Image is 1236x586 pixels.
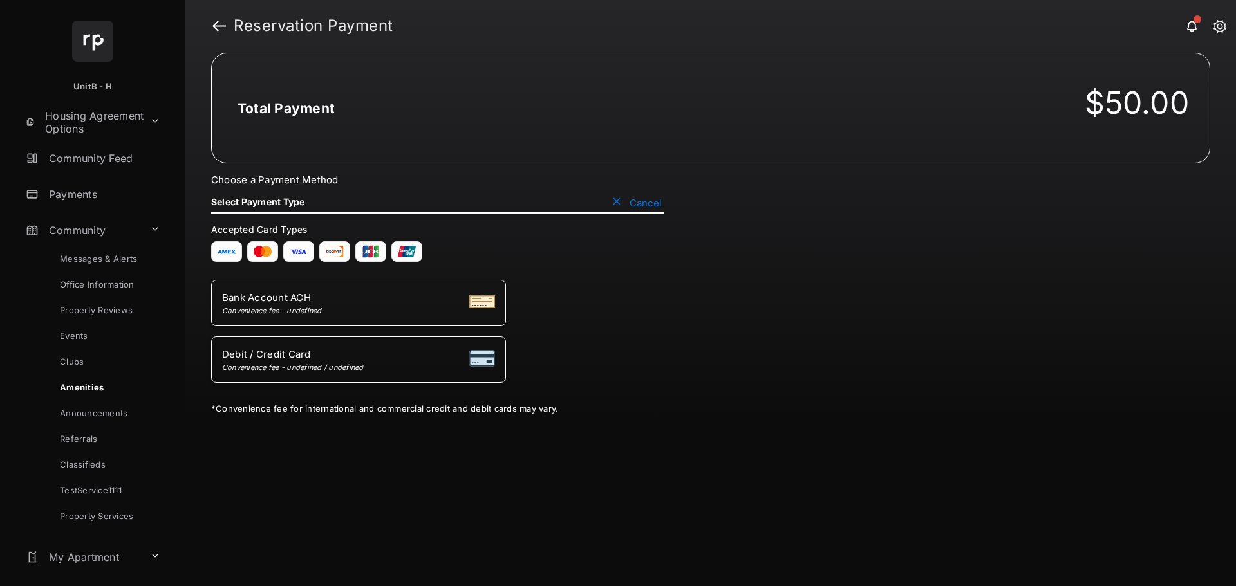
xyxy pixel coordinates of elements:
[211,403,664,416] div: * Convenience fee for international and commercial credit and debit cards may vary.
[24,452,185,477] a: Classifieds
[21,542,145,572] a: My Apartment
[24,477,185,503] a: TestService1111
[24,400,185,426] a: Announcements
[222,348,364,360] span: Debit / Credit Card
[609,196,664,209] button: Cancel
[24,349,185,374] a: Clubs
[24,323,185,349] a: Events
[24,503,185,536] a: Property Services
[24,246,185,271] a: Messages & Alerts
[211,224,313,235] span: Accepted Card Types
[73,80,112,93] p: UnitB - H
[21,143,185,174] a: Community Feed
[24,297,185,323] a: Property Reviews
[24,271,185,297] a: Office Information
[21,179,185,210] a: Payments
[24,426,185,452] a: Referrals
[24,374,185,400] a: Amenities
[222,306,322,315] div: Convenience fee - undefined
[1085,84,1190,122] div: $50.00
[238,100,335,116] h2: Total Payment
[21,215,145,246] a: Community
[211,174,664,186] h3: Choose a Payment Method
[21,246,185,536] div: Community
[72,21,113,62] img: svg+xml;base64,PHN2ZyB4bWxucz0iaHR0cDovL3d3dy53My5vcmcvMjAwMC9zdmciIHdpZHRoPSI2NCIgaGVpZ2h0PSI2NC...
[222,291,322,304] span: Bank Account ACH
[234,18,393,33] strong: Reservation Payment
[211,196,305,207] h4: Select Payment Type
[222,363,364,372] div: Convenience fee - undefined / undefined
[21,107,145,138] a: Housing Agreement Options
